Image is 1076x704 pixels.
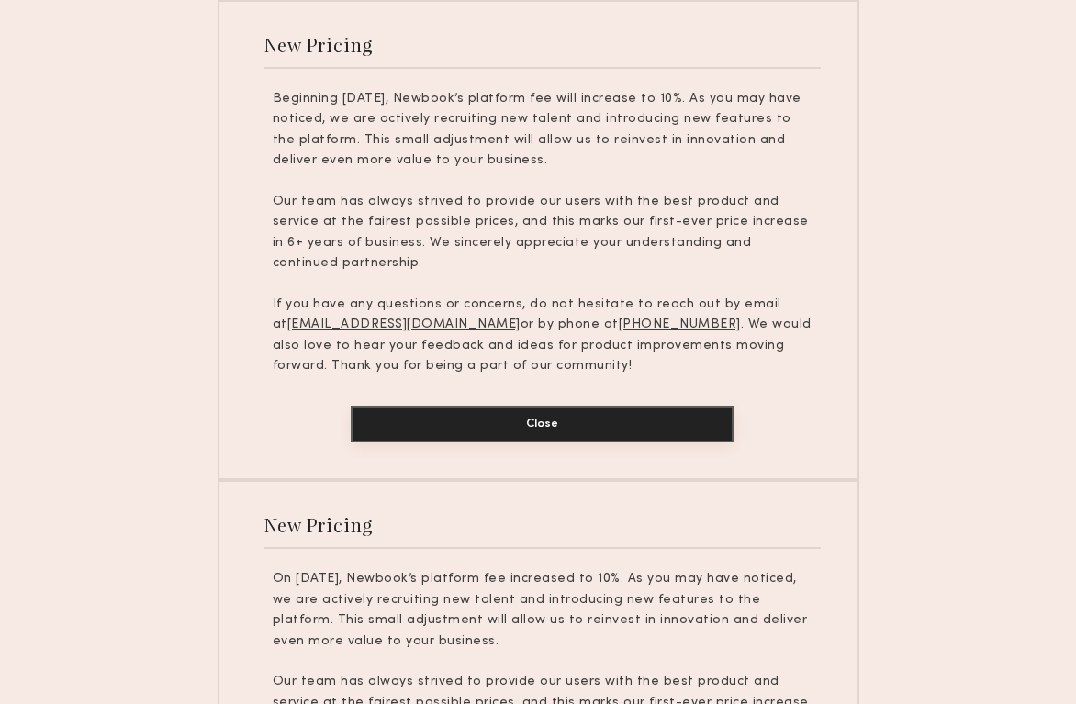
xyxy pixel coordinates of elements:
p: If you have any questions or concerns, do not hesitate to reach out by email at or by phone at . ... [273,295,813,377]
button: Close [351,406,734,442]
p: Beginning [DATE], Newbook’s platform fee will increase to 10%. As you may have noticed, we are ac... [273,89,813,172]
p: Our team has always strived to provide our users with the best product and service at the fairest... [273,192,813,274]
u: [EMAIL_ADDRESS][DOMAIN_NAME] [287,318,521,330]
div: New Pricing [264,512,374,537]
div: New Pricing [264,32,374,57]
u: [PHONE_NUMBER] [619,318,741,330]
p: On [DATE], Newbook’s platform fee increased to 10%. As you may have noticed, we are actively recr... [273,569,813,652]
